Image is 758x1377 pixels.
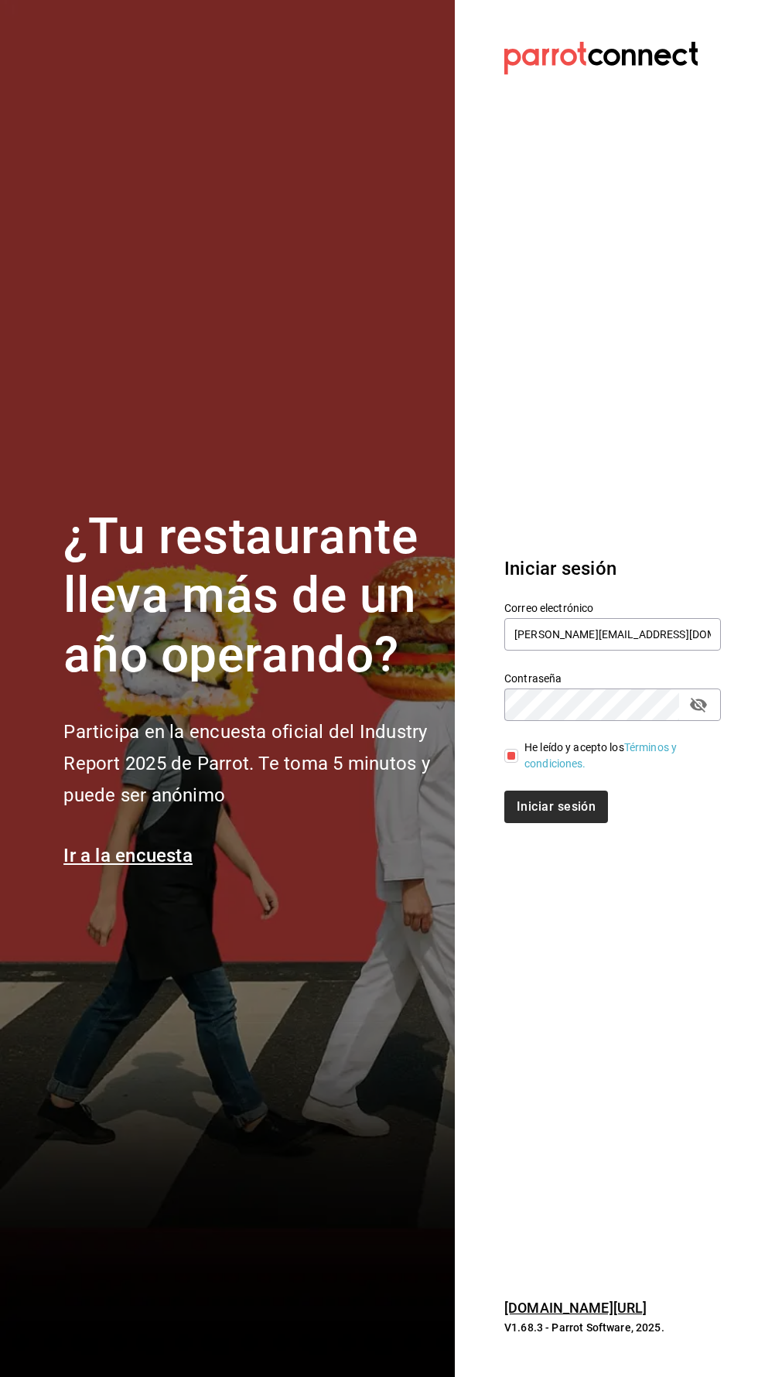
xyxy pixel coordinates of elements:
font: ¿Tu restaurante lleva más de un año operando? [63,507,418,685]
font: Contraseña [504,671,562,684]
font: He leído y acepto los [524,741,624,753]
a: Ir a la encuesta [63,845,193,866]
a: [DOMAIN_NAME][URL] [504,1300,647,1316]
a: Términos y condiciones. [524,741,677,770]
button: campo de contraseña [685,692,712,718]
font: V1.68.3 - Parrot Software, 2025. [504,1321,664,1334]
button: Iniciar sesión [504,791,608,823]
font: Participa en la encuesta oficial del Industry Report 2025 de Parrot. Te toma 5 minutos y puede se... [63,721,429,806]
input: Ingresa tu correo electrónico [504,618,721,651]
font: Iniciar sesión [504,558,616,579]
font: Correo electrónico [504,601,593,613]
font: Iniciar sesión [517,799,596,814]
